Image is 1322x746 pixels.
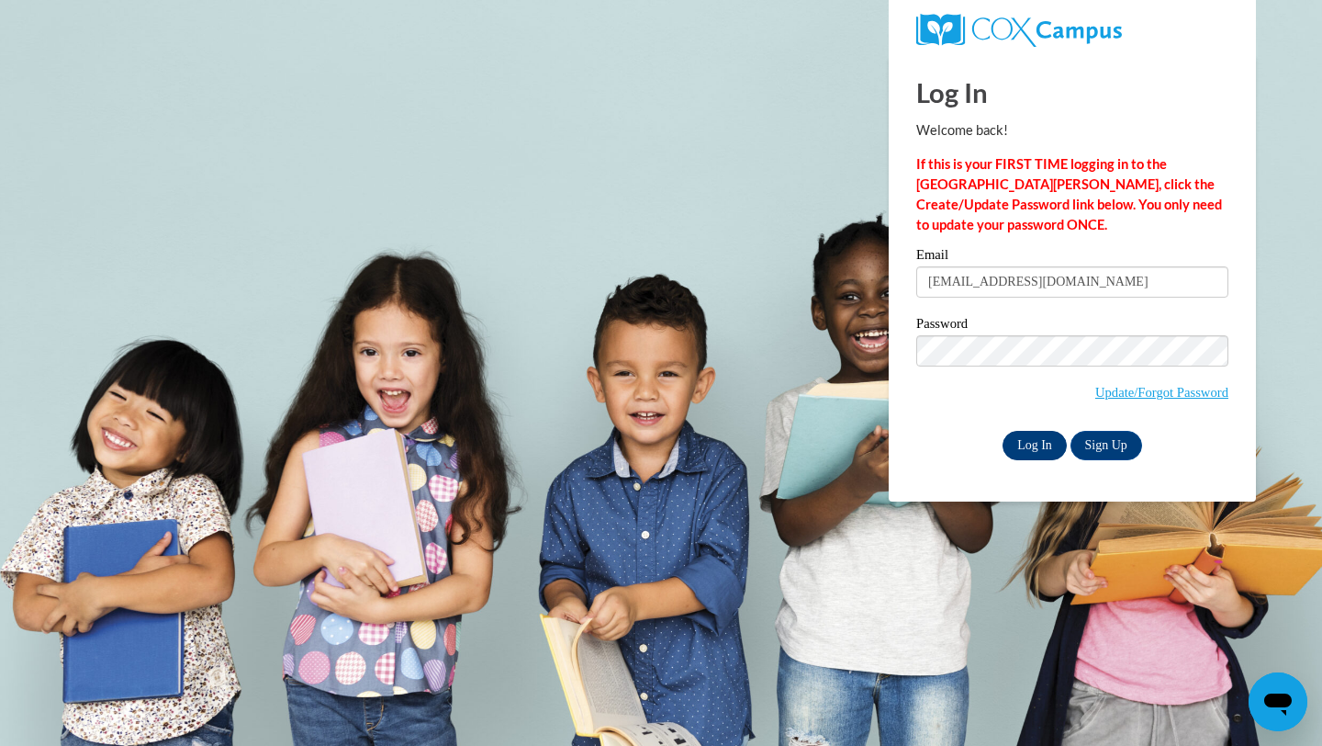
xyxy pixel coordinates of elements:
[1249,673,1307,731] iframe: Button to launch messaging window
[1070,431,1142,460] a: Sign Up
[916,120,1228,141] p: Welcome back!
[1095,385,1228,400] a: Update/Forgot Password
[916,14,1122,47] img: COX Campus
[916,156,1222,232] strong: If this is your FIRST TIME logging in to the [GEOGRAPHIC_DATA][PERSON_NAME], click the Create/Upd...
[916,248,1228,266] label: Email
[1003,431,1067,460] input: Log In
[916,73,1228,111] h1: Log In
[916,14,1228,47] a: COX Campus
[916,317,1228,335] label: Password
